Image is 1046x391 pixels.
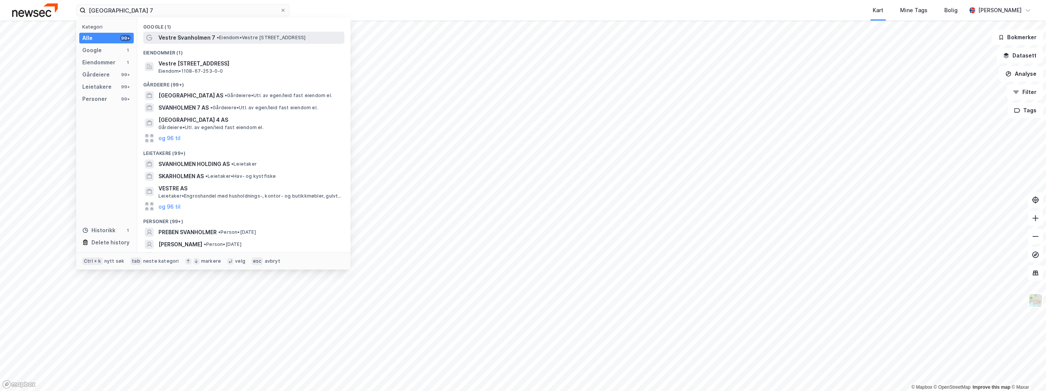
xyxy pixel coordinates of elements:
[82,24,134,30] div: Kategori
[137,18,350,32] div: Google (1)
[158,33,215,42] span: Vestre Svanholmen 7
[82,82,112,91] div: Leietakere
[218,229,221,235] span: •
[125,47,131,53] div: 1
[82,226,115,235] div: Historikk
[104,258,125,264] div: nytt søk
[999,66,1043,81] button: Analyse
[158,240,202,249] span: [PERSON_NAME]
[992,30,1043,45] button: Bokmerker
[972,385,1010,390] a: Improve this map
[125,59,131,65] div: 1
[235,258,245,264] div: velg
[1008,103,1043,118] button: Tags
[218,229,256,235] span: Person • [DATE]
[204,241,206,247] span: •
[1006,85,1043,100] button: Filter
[120,84,131,90] div: 99+
[158,115,341,124] span: [GEOGRAPHIC_DATA] 4 AS
[137,44,350,57] div: Eiendommer (1)
[217,35,219,40] span: •
[996,48,1043,63] button: Datasett
[91,238,130,247] div: Delete history
[911,385,932,390] a: Mapbox
[231,161,234,167] span: •
[158,134,181,143] button: og 96 til
[158,91,223,100] span: [GEOGRAPHIC_DATA] AS
[1028,293,1043,308] img: Z
[82,70,110,79] div: Gårdeiere
[873,6,883,15] div: Kart
[210,105,318,111] span: Gårdeiere • Utl. av egen/leid fast eiendom el.
[264,258,280,264] div: avbryt
[2,380,36,389] a: Mapbox homepage
[82,34,93,43] div: Alle
[158,193,343,199] span: Leietaker • Engroshandel med husholdnings-, kontor- og butikkmøbler, gulvtepper og belysningsutstyr
[137,144,350,158] div: Leietakere (99+)
[158,228,217,237] span: PREBEN SVANHOLMER
[158,68,223,74] span: Eiendom • 1108-67-253-0-0
[158,202,181,211] button: og 96 til
[82,58,115,67] div: Eiendommer
[12,3,58,17] img: newsec-logo.f6e21ccffca1b3a03d2d.png
[231,161,257,167] span: Leietaker
[143,258,179,264] div: neste kategori
[130,257,142,265] div: tab
[934,385,971,390] a: OpenStreetMap
[120,96,131,102] div: 99+
[120,72,131,78] div: 99+
[1008,354,1046,391] div: Kontrollprogram for chat
[944,6,958,15] div: Bolig
[158,124,264,131] span: Gårdeiere • Utl. av egen/leid fast eiendom el.
[900,6,928,15] div: Mine Tags
[158,103,209,112] span: SVANHOLMEN 7 AS
[125,227,131,233] div: 1
[201,258,221,264] div: markere
[204,241,242,247] span: Person • [DATE]
[158,172,204,181] span: SKARHOLMEN AS
[225,93,332,99] span: Gårdeiere • Utl. av egen/leid fast eiendom el.
[205,173,276,179] span: Leietaker • Hav- og kystfiske
[158,59,341,68] span: Vestre [STREET_ADDRESS]
[137,76,350,89] div: Gårdeiere (99+)
[210,105,213,110] span: •
[1008,354,1046,391] iframe: Chat Widget
[978,6,1022,15] div: [PERSON_NAME]
[137,212,350,226] div: Personer (99+)
[251,257,263,265] div: esc
[158,160,230,169] span: SVANHOLMEN HOLDING AS
[82,94,107,104] div: Personer
[86,5,280,16] input: Søk på adresse, matrikkel, gårdeiere, leietakere eller personer
[205,173,208,179] span: •
[225,93,227,98] span: •
[158,184,341,193] span: VESTRE AS
[82,257,103,265] div: Ctrl + k
[217,35,305,41] span: Eiendom • Vestre [STREET_ADDRESS]
[82,46,102,55] div: Google
[120,35,131,41] div: 99+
